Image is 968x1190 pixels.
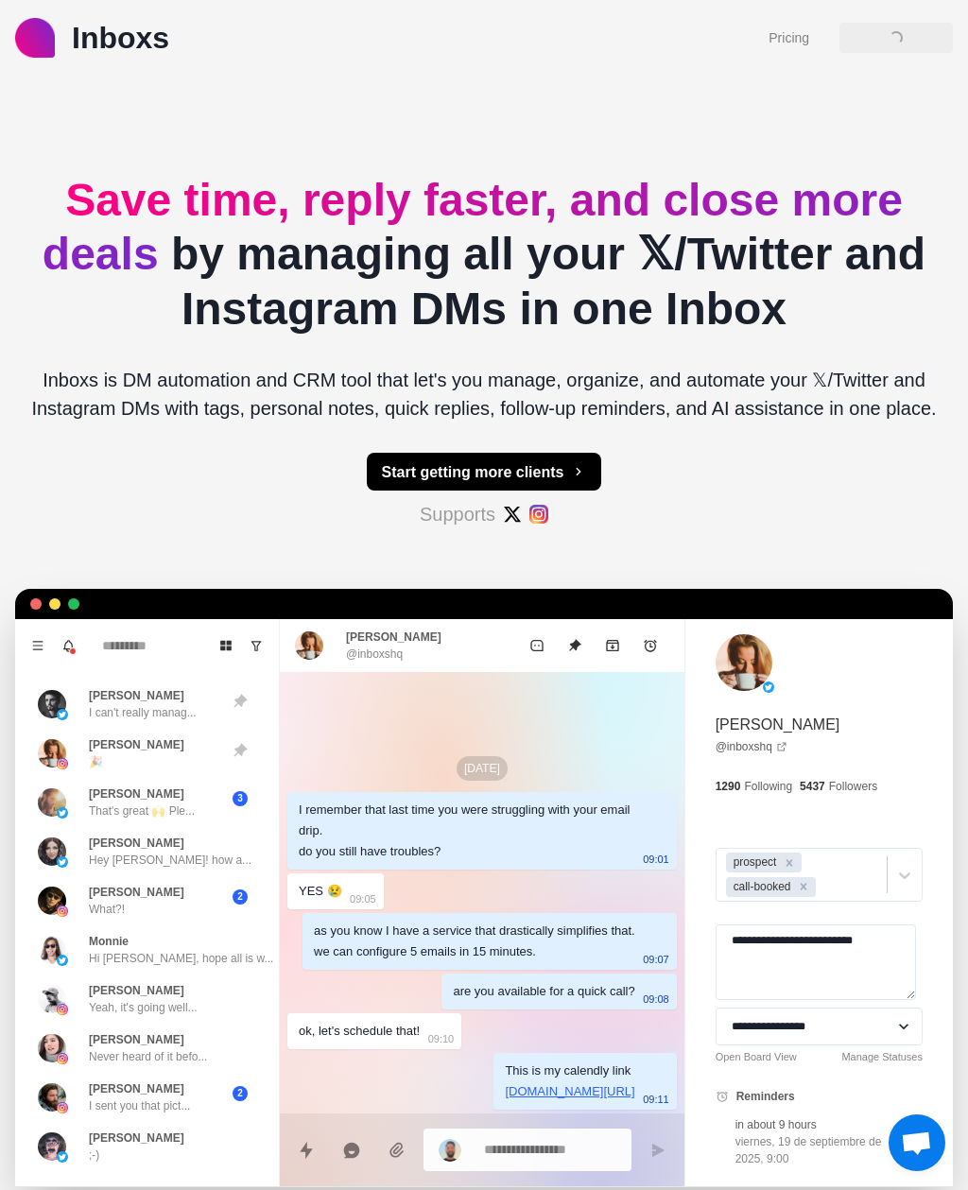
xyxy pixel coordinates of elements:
[38,837,66,866] img: picture
[89,1147,99,1164] p: ;-)
[53,630,83,661] button: Notifications
[367,453,602,491] button: Start getting more clients
[716,778,741,795] p: 1290
[735,1116,889,1133] p: in about 9 hours
[889,1114,945,1171] div: Chat abierto
[38,690,66,718] img: picture
[736,1088,795,1105] p: Reminders
[89,950,273,967] p: Hi [PERSON_NAME], hope all is w...
[89,1031,184,1048] p: [PERSON_NAME]
[89,687,184,704] p: [PERSON_NAME]
[38,887,66,915] img: picture
[89,1048,207,1065] p: Never heard of it befo...
[716,1049,797,1065] a: Open Board View
[735,1133,889,1167] p: viernes, 19 de septiembre de 2025, 9:00
[15,366,953,423] p: Inboxs is DM automation and CRM tool that let's you manage, organize, and automate your 𝕏/Twitter...
[769,28,809,48] a: Pricing
[57,955,68,966] img: picture
[631,627,669,664] button: Add reminder
[38,1083,66,1112] img: picture
[453,981,634,1002] div: are you available for a quick call?
[57,1102,68,1113] img: picture
[57,807,68,819] img: picture
[89,852,251,869] p: Hey [PERSON_NAME]! how a...
[378,1131,416,1169] button: Add media
[420,500,495,528] p: Supports
[57,709,68,720] img: picture
[763,681,774,693] img: picture
[505,1061,634,1102] div: This is my calendly link
[594,627,631,664] button: Archive
[299,800,635,862] div: I remember that last time you were struggling with your email drip. do you still have troubles?
[15,15,169,60] a: logoInboxs
[23,630,53,661] button: Menu
[15,18,55,58] img: logo
[299,1021,420,1042] div: ok, let's schedule that!
[529,505,548,524] img: #
[38,936,66,964] img: picture
[287,1131,325,1169] button: Quick replies
[314,921,635,962] div: as you know I have a service that drastically simplifies that. we can configure 5 emails in 15 mi...
[38,788,66,817] img: picture
[728,877,794,897] div: call-booked
[38,739,66,767] img: picture
[43,175,903,280] span: Save time, reply faster, and close more deals
[779,853,800,872] div: Remove prospect
[518,627,556,664] button: Mark as unread
[716,714,840,736] p: [PERSON_NAME]
[643,1089,669,1110] p: 09:11
[89,982,184,999] p: [PERSON_NAME]
[643,849,669,870] p: 09:01
[38,985,66,1013] img: picture
[89,884,184,901] p: [PERSON_NAME]
[89,753,103,770] p: 🎉
[643,989,669,1009] p: 09:08
[89,785,184,802] p: [PERSON_NAME]
[793,877,814,897] div: Remove call-booked
[89,704,197,721] p: I can't really manag...
[57,1004,68,1015] img: picture
[346,629,441,646] p: [PERSON_NAME]
[346,646,403,663] p: @inboxshq
[643,949,669,970] p: 09:07
[89,1097,190,1114] p: I sent you that pict...
[716,738,787,755] a: @inboxshq
[556,627,594,664] button: Unpin
[457,756,508,781] p: [DATE]
[233,791,248,806] span: 3
[241,630,271,661] button: Show unread conversations
[744,778,792,795] p: Following
[728,853,780,872] div: prospect
[800,778,825,795] p: 5437
[333,1131,371,1169] button: Reply with AI
[503,505,522,524] img: #
[57,905,68,917] img: picture
[428,1028,455,1049] p: 09:10
[57,1151,68,1163] img: picture
[295,631,323,660] img: picture
[89,1130,184,1147] p: [PERSON_NAME]
[57,1053,68,1064] img: picture
[439,1139,461,1162] img: picture
[505,1081,634,1102] p: [DOMAIN_NAME][URL]
[350,888,376,909] p: 09:05
[89,933,129,950] p: Monnie
[89,901,125,918] p: What?!
[72,15,169,60] p: Inboxs
[38,1034,66,1062] img: picture
[233,1086,248,1101] span: 2
[829,778,877,795] p: Followers
[15,173,953,336] h2: by managing all your 𝕏/Twitter and Instagram DMs in one Inbox
[57,856,68,868] img: picture
[233,889,248,905] span: 2
[89,999,198,1016] p: Yeah, it's going well...
[89,835,184,852] p: [PERSON_NAME]
[89,802,195,819] p: That's great 🙌 Ple...
[57,758,68,769] img: picture
[89,736,184,753] p: [PERSON_NAME]
[841,1049,923,1065] a: Manage Statuses
[716,634,772,691] img: picture
[38,1132,66,1161] img: picture
[299,881,342,902] div: YES 😢
[89,1080,184,1097] p: [PERSON_NAME]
